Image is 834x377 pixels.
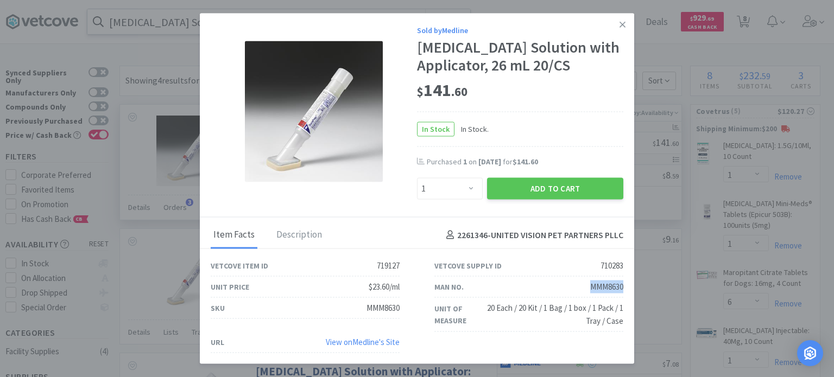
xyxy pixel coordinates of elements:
[417,38,623,74] div: [MEDICAL_DATA] Solution with Applicator, 26 mL 20/CS
[418,122,454,136] span: In Stock
[245,41,383,182] img: f7601a811b574f09b498cc916d0b3e37_710283.jpeg
[442,228,623,242] h4: 2261346 - UNITED VISION PET PARTNERS PLLC
[211,281,249,293] div: Unit Price
[211,336,224,348] div: URL
[797,340,823,366] div: Open Intercom Messenger
[417,79,467,101] span: 141
[211,260,268,272] div: Vetcove Item ID
[601,259,623,272] div: 710283
[274,222,325,249] div: Description
[417,24,623,36] div: Sold by Medline
[377,259,400,272] div: 719127
[454,123,489,135] span: In Stock.
[326,337,400,347] a: View onMedline's Site
[434,303,484,327] div: Unit of Measure
[463,156,467,166] span: 1
[427,156,623,167] div: Purchased on for
[367,302,400,315] div: MMM8630
[487,178,623,200] button: Add to Cart
[434,260,502,272] div: Vetcove Supply ID
[369,280,400,293] div: $23.60/ml
[211,302,225,314] div: SKU
[513,156,538,166] span: $141.60
[451,84,467,99] span: . 60
[484,302,623,328] div: 20 Each / 20 Kit / 1 Bag / 1 box / 1 Pack / 1 Tray / Case
[434,281,464,293] div: Man No.
[211,222,257,249] div: Item Facts
[417,84,424,99] span: $
[478,156,501,166] span: [DATE]
[590,280,623,293] div: MMM8630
